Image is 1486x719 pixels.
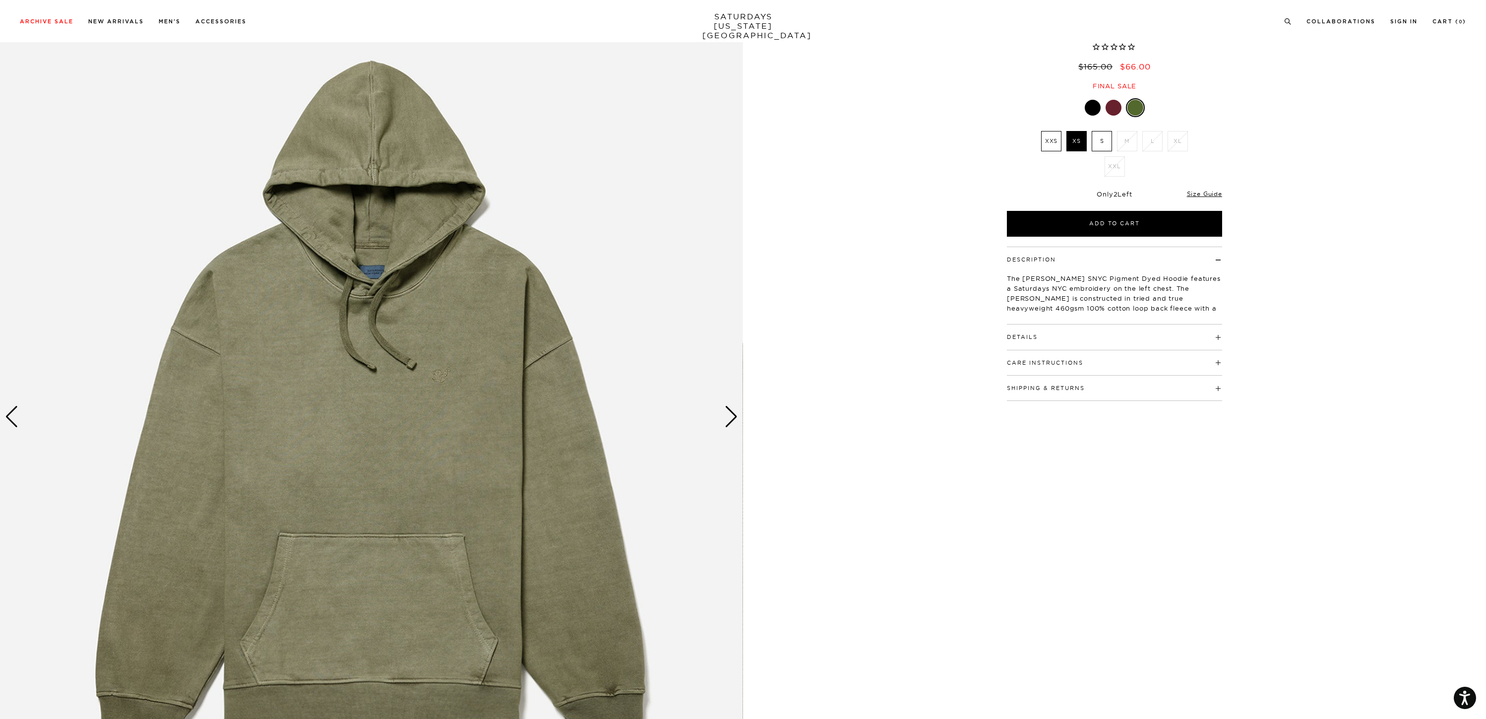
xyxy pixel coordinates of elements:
p: The [PERSON_NAME] SNYC Pigment Dyed Hoodie features a Saturdays NYC embroidery on the left chest.... [1007,273,1222,323]
button: Add to Cart [1007,211,1222,237]
span: 2 [1114,190,1118,198]
a: SATURDAYS[US_STATE][GEOGRAPHIC_DATA] [702,12,784,40]
span: $66.00 [1120,62,1151,71]
label: XXS [1041,131,1061,151]
del: $165.00 [1078,62,1116,71]
div: Next slide [725,406,738,428]
div: Previous slide [5,406,18,428]
a: Size Guide [1187,190,1222,197]
button: Care Instructions [1007,360,1083,366]
a: Accessories [195,19,247,24]
div: Only Left [1007,190,1222,198]
label: S [1092,131,1112,151]
a: New Arrivals [88,19,144,24]
button: Shipping & Returns [1007,386,1085,391]
a: Archive Sale [20,19,73,24]
a: Cart (0) [1432,19,1466,24]
button: Description [1007,257,1056,262]
a: Collaborations [1306,19,1375,24]
small: 0 [1459,20,1463,24]
a: Men's [159,19,181,24]
a: Sign In [1390,19,1418,24]
button: Details [1007,334,1038,340]
span: Rated 0.0 out of 5 stars 0 reviews [1005,42,1224,53]
label: XS [1066,131,1087,151]
div: Final sale [1005,82,1224,90]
